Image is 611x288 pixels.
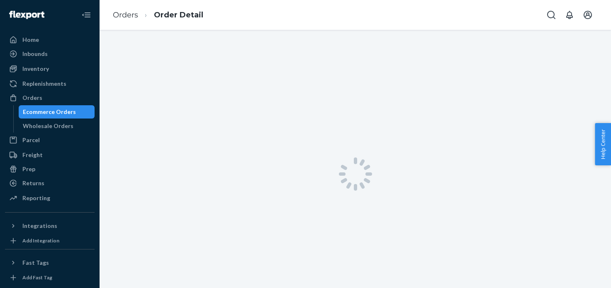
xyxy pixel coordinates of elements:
button: Open Search Box [543,7,560,23]
div: Home [22,36,39,44]
ol: breadcrumbs [106,3,210,27]
div: Add Integration [22,237,59,244]
button: Help Center [595,123,611,165]
img: Flexport logo [9,11,44,19]
a: Parcel [5,133,95,147]
div: Returns [22,179,44,187]
div: Reporting [22,194,50,202]
div: Wholesale Orders [23,122,73,130]
a: Wholesale Orders [19,119,95,133]
div: Fast Tags [22,259,49,267]
a: Inventory [5,62,95,75]
div: Freight [22,151,43,159]
div: Replenishments [22,80,66,88]
a: Order Detail [154,10,203,19]
div: Orders [22,94,42,102]
div: Integrations [22,222,57,230]
a: Inbounds [5,47,95,61]
button: Integrations [5,219,95,232]
a: Orders [5,91,95,104]
a: Add Integration [5,236,95,246]
a: Ecommerce Orders [19,105,95,119]
div: Add Fast Tag [22,274,52,281]
div: Inbounds [22,50,48,58]
a: Prep [5,162,95,176]
a: Replenishments [5,77,95,90]
div: Ecommerce Orders [23,108,76,116]
button: Close Navigation [78,7,95,23]
a: Home [5,33,95,46]
button: Open account menu [579,7,596,23]
div: Parcel [22,136,40,144]
a: Add Fast Tag [5,273,95,283]
a: Orders [113,10,138,19]
a: Reporting [5,191,95,205]
a: Freight [5,148,95,162]
button: Fast Tags [5,256,95,269]
a: Returns [5,177,95,190]
div: Prep [22,165,35,173]
button: Open notifications [561,7,578,23]
div: Inventory [22,65,49,73]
